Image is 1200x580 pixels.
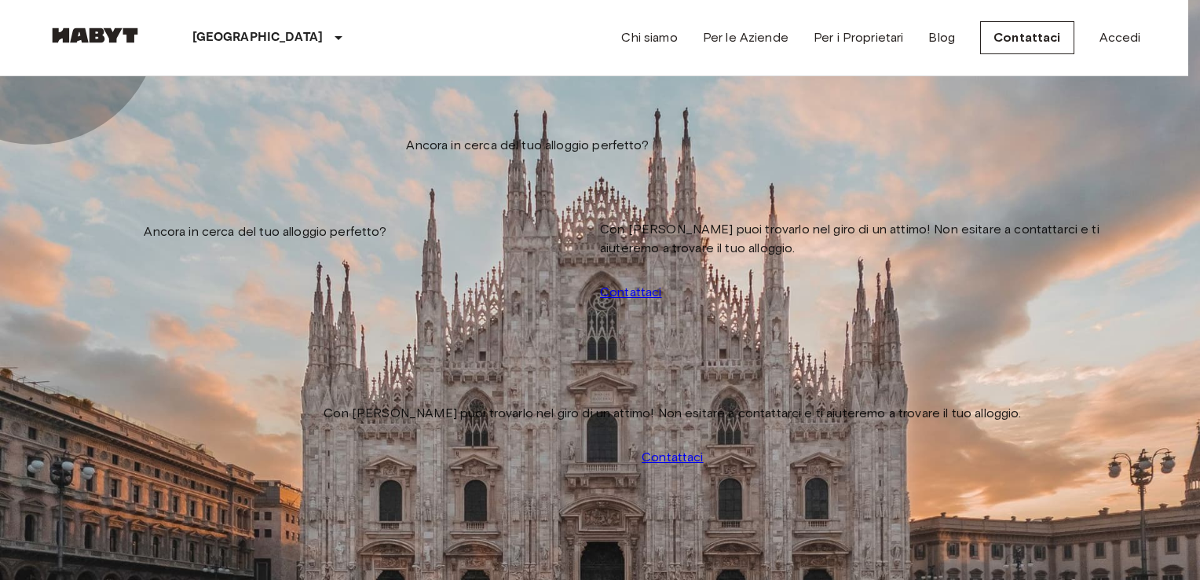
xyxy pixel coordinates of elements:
a: Per i Proprietari [814,28,904,47]
a: Blog [928,28,955,47]
span: Con [PERSON_NAME] puoi trovarlo nel giro di un attimo! Non esitare a contattarci e ti aiuteremo a... [324,404,1021,423]
p: [GEOGRAPHIC_DATA] [192,28,324,47]
a: Accedi [1099,28,1141,47]
a: Chi siamo [621,28,677,47]
a: Contattaci [642,448,704,467]
a: Per le Aziende [703,28,788,47]
span: Ancora in cerca del tuo alloggio perfetto? [406,136,648,155]
a: Contattaci [980,21,1074,54]
img: Habyt [48,28,142,43]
